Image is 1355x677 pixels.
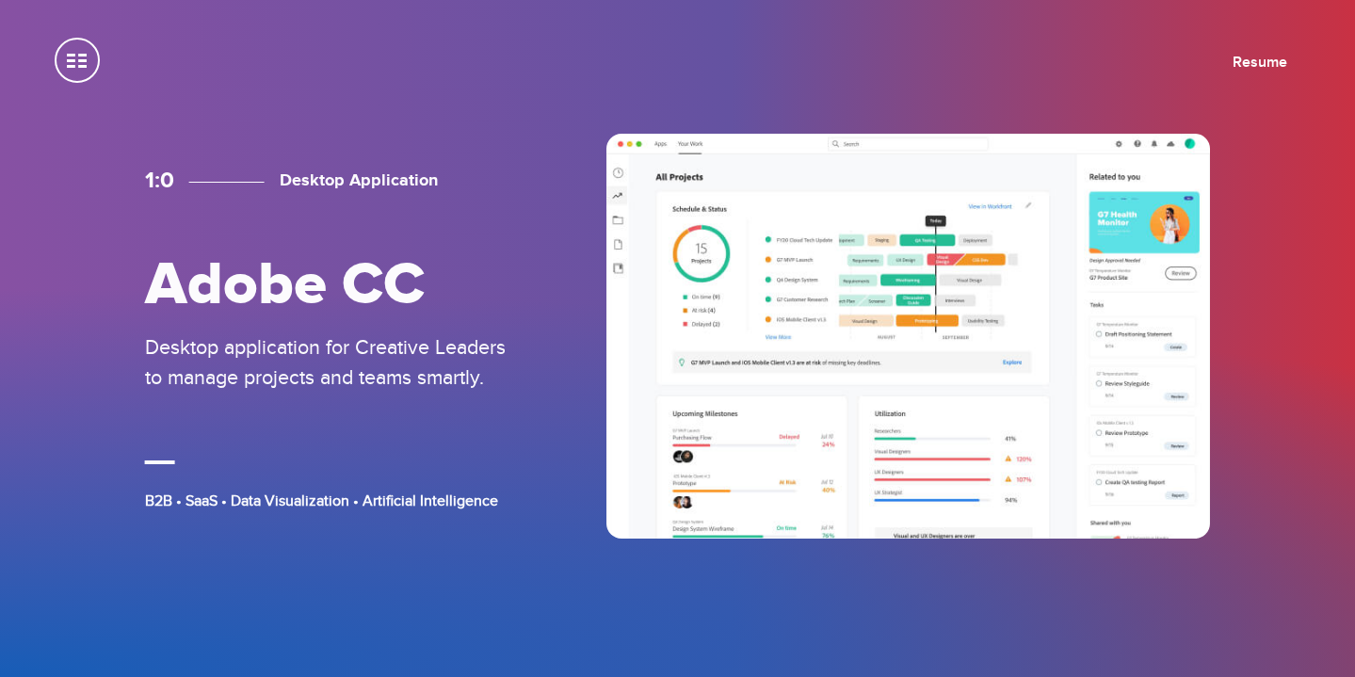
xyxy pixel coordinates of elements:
[189,170,438,191] h3: Desktop Application
[145,167,174,194] span: 1:0
[606,134,1210,539] img: Adobe CC
[145,332,522,393] p: Desktop application for Creative Leaders to manage projects and teams smartly.
[1233,53,1287,72] a: Resume
[145,492,498,510] span: B2B • SaaS • Data Visualization • Artificial Intelligence
[145,134,1209,543] a: 1:0 Desktop Application Adobe CC Desktop application for Creative Leaders to manage projects and ...
[145,254,522,317] h2: Adobe CC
